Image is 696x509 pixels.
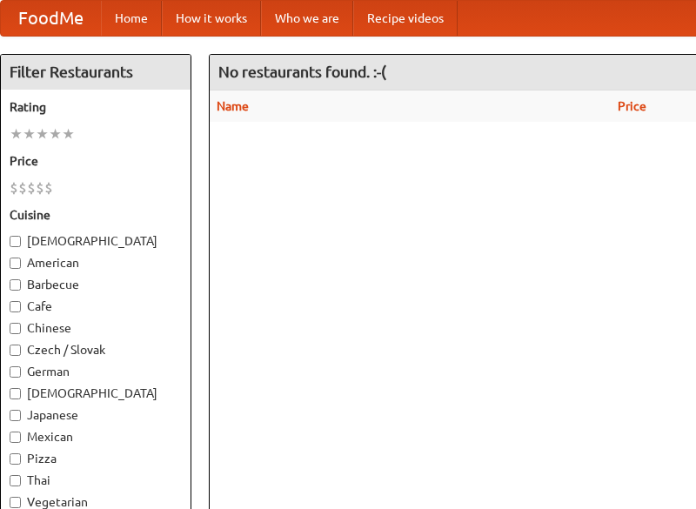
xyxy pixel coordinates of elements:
li: ★ [49,124,62,144]
li: $ [18,178,27,198]
label: Pizza [10,450,182,467]
label: Mexican [10,428,182,445]
a: FoodMe [1,1,101,36]
li: $ [10,178,18,198]
label: Barbecue [10,276,182,293]
li: ★ [36,124,49,144]
input: [DEMOGRAPHIC_DATA] [10,388,21,399]
input: Vegetarian [10,497,21,508]
label: Chinese [10,319,182,337]
li: ★ [23,124,36,144]
input: Cafe [10,301,21,312]
label: Thai [10,472,182,489]
input: [DEMOGRAPHIC_DATA] [10,236,21,247]
li: ★ [10,124,23,144]
label: Japanese [10,406,182,424]
a: Home [101,1,162,36]
h5: Rating [10,98,182,116]
h5: Cuisine [10,206,182,224]
li: ★ [62,124,75,144]
li: $ [44,178,53,198]
a: Price [618,99,646,113]
input: Chinese [10,323,21,334]
a: How it works [162,1,261,36]
li: $ [36,178,44,198]
a: Name [217,99,249,113]
label: American [10,254,182,271]
input: Japanese [10,410,21,421]
ng-pluralize: No restaurants found. :-( [218,64,386,80]
li: $ [27,178,36,198]
label: [DEMOGRAPHIC_DATA] [10,385,182,402]
a: Recipe videos [353,1,458,36]
label: Czech / Slovak [10,341,182,358]
h5: Price [10,152,182,170]
input: Mexican [10,432,21,443]
input: Pizza [10,453,21,465]
label: Cafe [10,298,182,315]
input: American [10,258,21,269]
a: Who we are [261,1,353,36]
label: [DEMOGRAPHIC_DATA] [10,232,182,250]
input: Barbecue [10,279,21,291]
label: German [10,363,182,380]
input: Czech / Slovak [10,345,21,356]
h4: Filter Restaurants [1,55,191,90]
input: Thai [10,475,21,486]
input: German [10,366,21,378]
